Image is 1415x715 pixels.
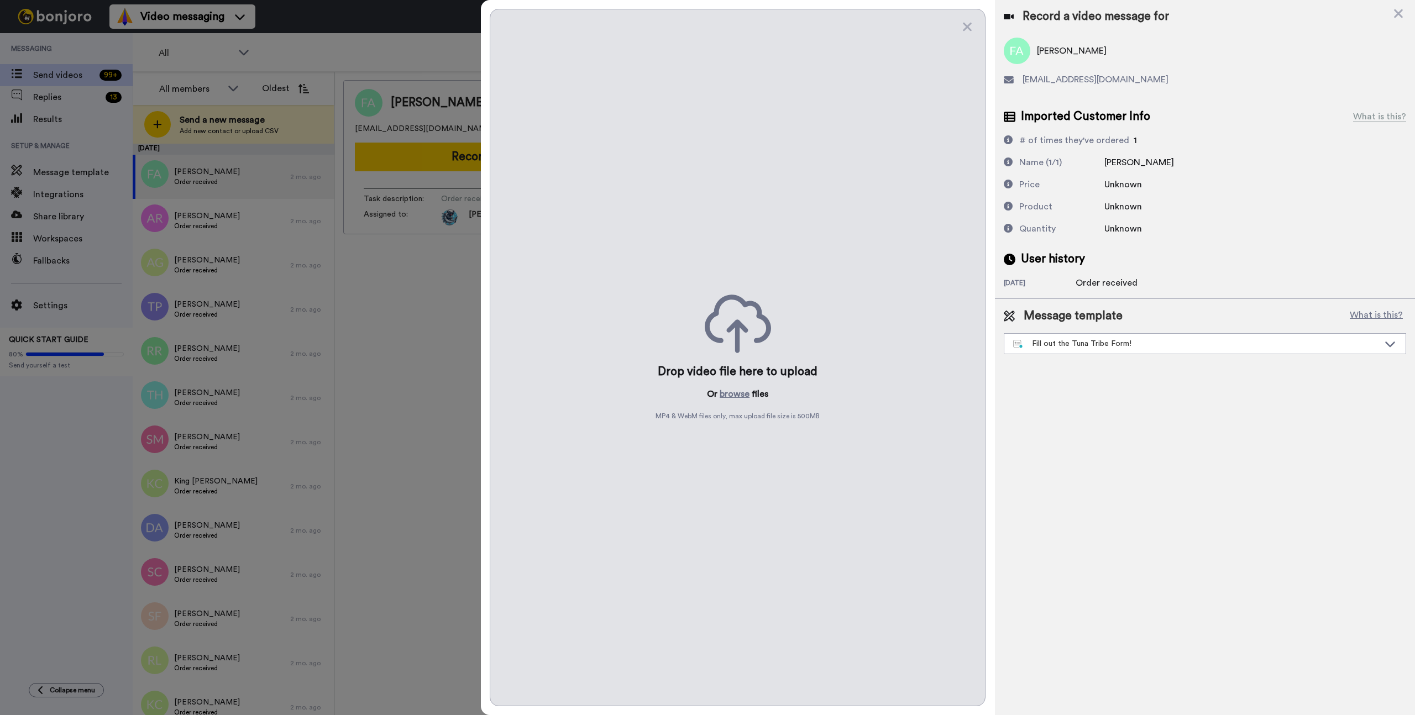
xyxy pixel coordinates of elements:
span: User history [1021,251,1085,267]
div: Name (1/1) [1019,156,1062,169]
button: browse [720,387,750,401]
div: Product [1019,200,1052,213]
div: # of times they've ordered [1019,134,1129,147]
div: Price [1019,178,1040,191]
img: nextgen-template.svg [1013,340,1024,349]
div: [DATE] [1004,278,1076,290]
span: Unknown [1104,224,1142,233]
span: [PERSON_NAME] [1104,158,1174,167]
span: [EMAIL_ADDRESS][DOMAIN_NAME] [1023,73,1168,86]
div: Order received [1076,276,1138,290]
div: What is this? [1353,110,1406,123]
div: Quantity [1019,222,1056,235]
span: Imported Customer Info [1021,108,1150,125]
span: 1 [1134,136,1137,145]
span: Unknown [1104,202,1142,211]
button: What is this? [1346,308,1406,324]
span: Unknown [1104,180,1142,189]
span: MP4 & WebM files only, max upload file size is 500 MB [656,412,820,420]
div: Fill out the Tuna Tribe Form! [1013,338,1379,349]
div: Drop video file here to upload [658,364,818,380]
p: Or files [707,387,769,401]
span: Message template [1024,308,1123,324]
